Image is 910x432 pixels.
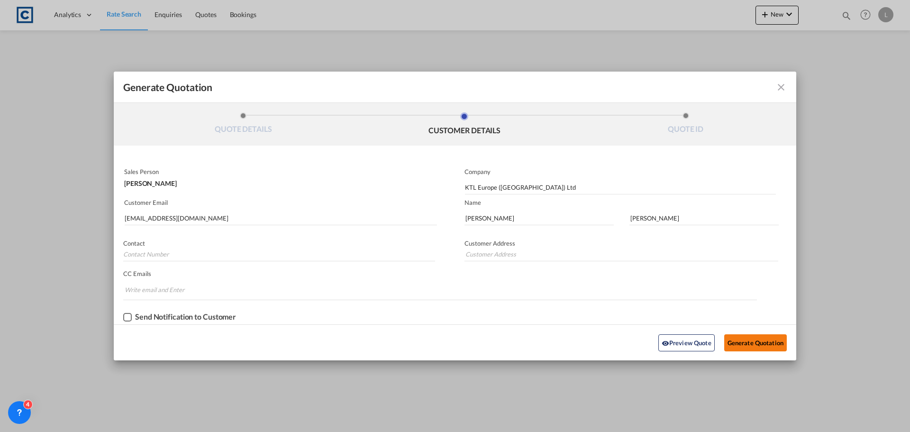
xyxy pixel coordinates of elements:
button: Generate Quotation [724,334,787,351]
input: Customer Address [464,247,778,261]
p: Contact [123,239,435,247]
p: Name [464,199,796,206]
input: Last Name [629,211,779,225]
div: [PERSON_NAME] [124,175,435,187]
li: QUOTE ID [575,112,796,138]
md-icon: icon-eye [662,340,669,347]
input: Search by Customer Name/Email Id/Company [125,211,437,225]
li: CUSTOMER DETAILS [354,112,575,138]
p: Sales Person [124,168,435,175]
md-chips-wrap: Chips container. Enter the text area, then type text, and press enter to add a chip. [123,281,757,300]
md-icon: icon-close fg-AAA8AD cursor m-0 [775,82,787,93]
span: Generate Quotation [123,81,212,93]
p: CC Emails [123,270,757,277]
p: Customer Email [124,199,437,206]
span: Customer Address [464,239,515,247]
input: First Name [464,211,614,225]
input: Chips input. [125,282,196,297]
md-dialog: Generate QuotationQUOTE ... [114,72,796,360]
button: icon-eyePreview Quote [658,334,715,351]
input: Contact Number [123,247,435,261]
div: Send Notification to Customer [135,313,236,321]
p: Company [464,168,776,175]
input: Company Name [465,180,776,194]
md-checkbox: Checkbox No Ink [123,313,236,322]
li: QUOTE DETAILS [133,112,354,138]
